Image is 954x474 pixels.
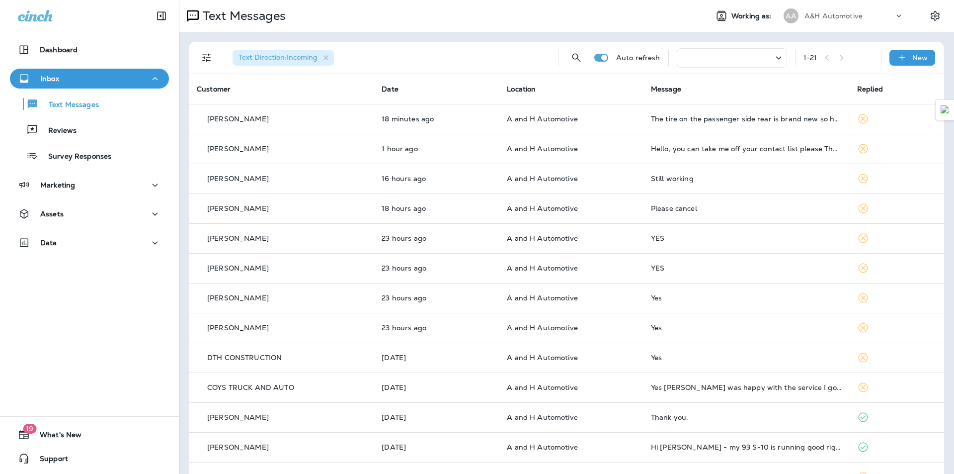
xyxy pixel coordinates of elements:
[233,50,334,66] div: Text Direction:Incoming
[10,204,169,224] button: Assets
[651,234,841,242] div: YES
[382,324,491,332] p: Sep 14, 2025 10:17 AM
[507,114,578,123] span: A and H Automotive
[38,126,77,136] p: Reviews
[40,75,59,83] p: Inbox
[651,294,841,302] div: Yes
[207,145,269,153] p: [PERSON_NAME]
[507,293,578,302] span: A and H Automotive
[382,115,491,123] p: Sep 15, 2025 09:59 AM
[382,383,491,391] p: Sep 13, 2025 07:59 PM
[507,264,578,273] span: A and H Automotive
[30,455,68,467] span: Support
[651,383,841,391] div: Yes James I was happy with the service I got as always I will be back Monday to get more parts fo...
[10,69,169,89] button: Inbox
[507,353,578,362] span: A and H Automotive
[238,53,318,62] span: Text Direction : Incoming
[507,383,578,392] span: A and H Automotive
[507,144,578,153] span: A and H Automotive
[784,8,798,23] div: AA
[207,115,269,123] p: [PERSON_NAME]
[207,234,269,242] p: [PERSON_NAME]
[10,175,169,195] button: Marketing
[651,115,841,123] div: The tire on the passenger side rear is brand new so have them check and see if something else nee...
[207,383,294,391] p: COYS TRUCK AND AUTO
[38,152,111,162] p: Survey Responses
[10,94,169,114] button: Text Messages
[926,7,944,25] button: Settings
[207,175,269,183] p: [PERSON_NAME]
[507,323,578,332] span: A and H Automotive
[30,431,81,443] span: What's New
[651,145,841,153] div: Hello, you can take me off your contact list please Thank you
[10,425,169,445] button: 19What's New
[507,85,536,94] span: Location
[616,54,660,62] p: Auto refresh
[382,85,398,94] span: Date
[382,264,491,272] p: Sep 14, 2025 10:49 AM
[40,46,78,54] p: Dashboard
[507,234,578,243] span: A and H Automotive
[912,54,928,62] p: New
[804,12,863,20] p: A&H Automotive
[651,413,841,421] div: Thank you.
[207,443,269,451] p: [PERSON_NAME]
[207,294,269,302] p: [PERSON_NAME]
[382,204,491,212] p: Sep 14, 2025 03:27 PM
[40,210,64,218] p: Assets
[651,324,841,332] div: Yes
[803,54,817,62] div: 1 - 21
[507,443,578,452] span: A and H Automotive
[197,85,231,94] span: Customer
[382,175,491,183] p: Sep 14, 2025 05:38 PM
[40,239,57,247] p: Data
[507,204,578,213] span: A and H Automotive
[382,443,491,451] p: Sep 12, 2025 11:37 AM
[382,413,491,421] p: Sep 12, 2025 01:38 PM
[207,264,269,272] p: [PERSON_NAME]
[857,85,883,94] span: Replied
[566,48,586,68] button: Search Messages
[731,12,774,20] span: Working as:
[197,48,217,68] button: Filters
[39,100,99,110] p: Text Messages
[651,85,681,94] span: Message
[382,354,491,362] p: Sep 14, 2025 10:17 AM
[207,413,269,421] p: [PERSON_NAME]
[10,233,169,253] button: Data
[507,413,578,422] span: A and H Automotive
[651,443,841,451] div: Hi James - my 93 S-10 is running good right now. It has been awhile since I have needed any servi...
[651,175,841,183] div: Still working
[651,354,841,362] div: Yes
[507,174,578,183] span: A and H Automotive
[148,6,175,26] button: Collapse Sidebar
[10,40,169,60] button: Dashboard
[23,424,36,434] span: 19
[941,105,950,114] img: Detect Auto
[199,8,286,23] p: Text Messages
[382,294,491,302] p: Sep 14, 2025 10:22 AM
[207,204,269,212] p: [PERSON_NAME]
[10,145,169,166] button: Survey Responses
[207,354,282,362] p: DTH CONSTRUCTION
[207,324,269,332] p: [PERSON_NAME]
[651,204,841,212] div: Please cancel
[651,264,841,272] div: YES
[40,181,75,189] p: Marketing
[10,449,169,469] button: Support
[10,119,169,140] button: Reviews
[382,145,491,153] p: Sep 15, 2025 09:15 AM
[382,234,491,242] p: Sep 14, 2025 10:51 AM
